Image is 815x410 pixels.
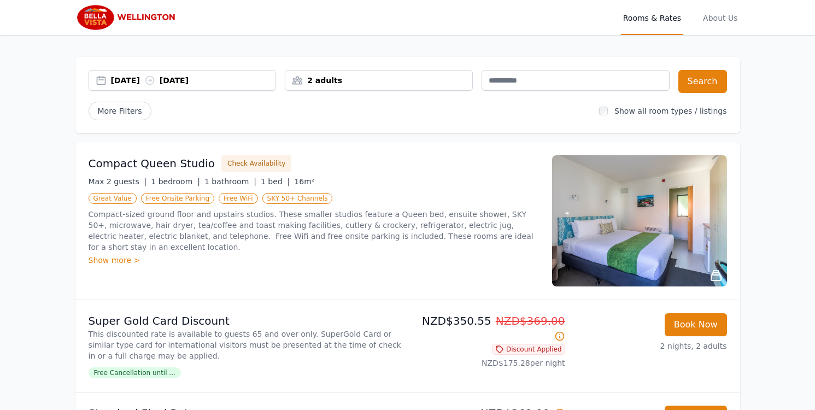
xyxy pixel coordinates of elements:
[496,314,565,327] span: NZD$369.00
[89,255,539,266] div: Show more >
[89,156,215,171] h3: Compact Queen Studio
[678,70,727,93] button: Search
[89,367,181,378] span: Free Cancellation until ...
[219,193,258,204] span: Free WiFi
[221,155,291,172] button: Check Availability
[614,107,726,115] label: Show all room types / listings
[262,193,333,204] span: SKY 50+ Channels
[75,4,181,31] img: Bella Vista Wellington
[204,177,256,186] span: 1 bathroom |
[151,177,200,186] span: 1 bedroom |
[665,313,727,336] button: Book Now
[412,313,565,344] p: NZD$350.55
[574,341,727,352] p: 2 nights, 2 adults
[294,177,314,186] span: 16m²
[141,193,214,204] span: Free Onsite Parking
[111,75,276,86] div: [DATE] [DATE]
[89,193,137,204] span: Great Value
[89,329,403,361] p: This discounted rate is available to guests 65 and over only. SuperGold Card or similar type card...
[89,209,539,253] p: Compact-sized ground floor and upstairs studios. These smaller studios feature a Queen bed, ensui...
[89,102,151,120] span: More Filters
[261,177,290,186] span: 1 bed |
[89,313,403,329] p: Super Gold Card Discount
[492,344,565,355] span: Discount Applied
[89,177,147,186] span: Max 2 guests |
[412,358,565,368] p: NZD$175.28 per night
[285,75,472,86] div: 2 adults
